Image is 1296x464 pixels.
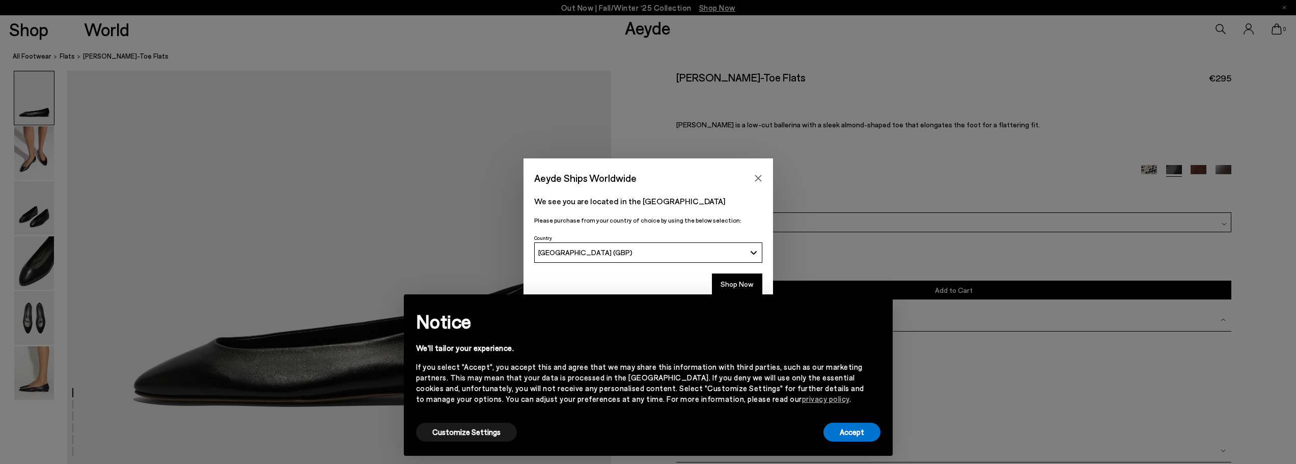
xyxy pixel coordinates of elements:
h2: Notice [416,308,864,335]
p: We see you are located in the [GEOGRAPHIC_DATA] [534,195,762,207]
span: [GEOGRAPHIC_DATA] (GBP) [538,248,632,257]
span: Country [534,235,552,241]
button: Customize Settings [416,423,517,442]
span: × [873,302,880,317]
a: privacy policy [802,394,849,403]
div: We'll tailor your experience. [416,343,864,353]
span: Aeyde Ships Worldwide [534,169,637,187]
button: Shop Now [712,274,762,295]
button: Close this notice [864,297,889,322]
p: Please purchase from your country of choice by using the below selection: [534,215,762,225]
button: Accept [823,423,880,442]
button: Close [751,171,766,186]
div: If you select "Accept", you accept this and agree that we may share this information with third p... [416,362,864,404]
